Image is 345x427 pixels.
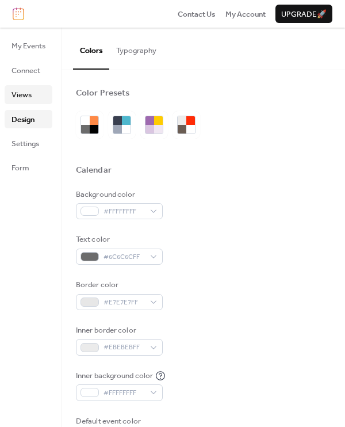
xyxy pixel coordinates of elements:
[11,65,40,77] span: Connect
[76,234,160,245] div: Text color
[5,85,52,104] a: Views
[103,297,144,308] span: #E7E7E7FF
[225,8,266,20] a: My Account
[11,162,29,174] span: Form
[11,40,45,52] span: My Events
[76,370,153,382] div: Inner background color
[5,36,52,55] a: My Events
[11,138,39,150] span: Settings
[5,61,52,79] a: Connect
[103,342,144,353] span: #EBEBEBFF
[103,387,144,399] span: #FFFFFFFF
[281,9,327,20] span: Upgrade 🚀
[275,5,332,23] button: Upgrade🚀
[76,189,160,200] div: Background color
[178,9,216,20] span: Contact Us
[76,325,160,336] div: Inner border color
[11,89,32,101] span: Views
[76,87,129,99] div: Color Presets
[11,114,34,125] span: Design
[5,134,52,152] a: Settings
[109,28,163,68] button: Typography
[103,251,144,263] span: #6C6C6CFF
[76,279,160,291] div: Border color
[76,165,112,176] div: Calendar
[5,110,52,128] a: Design
[73,28,109,69] button: Colors
[225,9,266,20] span: My Account
[76,415,160,427] div: Default event color
[13,7,24,20] img: logo
[103,206,144,218] span: #FFFFFFFF
[178,8,216,20] a: Contact Us
[5,158,52,177] a: Form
